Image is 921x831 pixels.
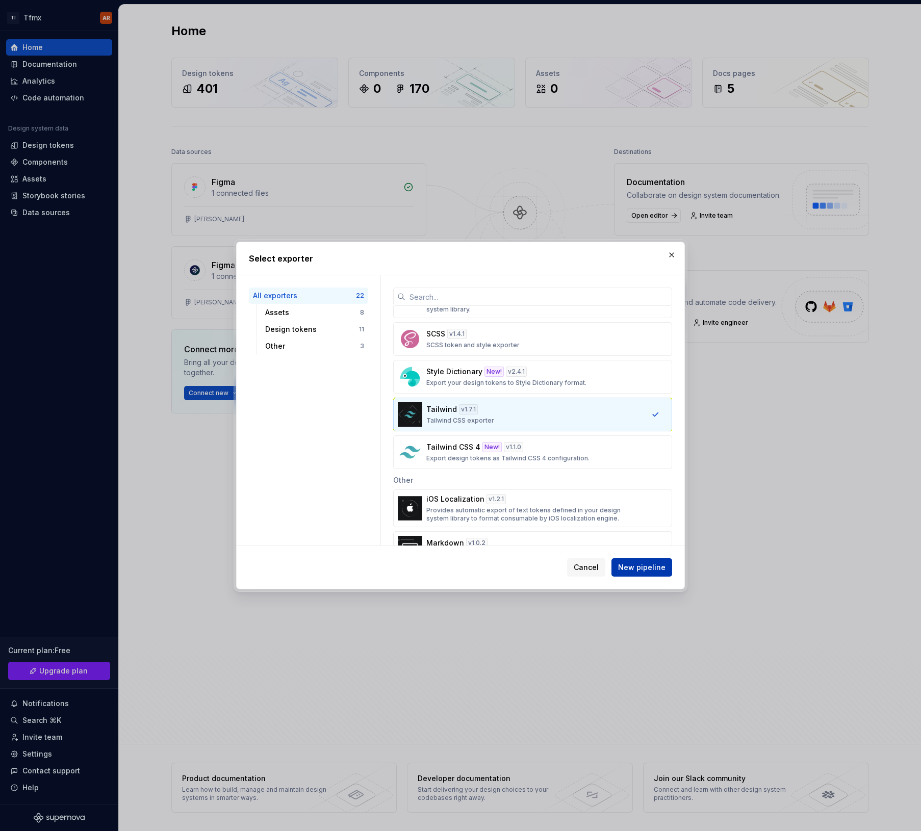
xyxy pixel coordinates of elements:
[261,304,368,321] button: Assets8
[265,324,359,334] div: Design tokens
[484,367,504,377] div: New!
[426,494,484,504] p: iOS Localization
[426,341,520,349] p: SCSS token and style exporter
[265,307,360,318] div: Assets
[393,435,672,469] button: Tailwind CSS 4New!v1.1.0Export design tokens as Tailwind CSS 4 configuration.
[426,454,590,462] p: Export design tokens as Tailwind CSS 4 configuration.
[466,538,488,548] div: v 1.0.2
[393,322,672,356] button: SCSSv1.4.1SCSS token and style exporter
[504,442,523,452] div: v 1.1.0
[261,321,368,337] button: Design tokens11
[261,338,368,354] button: Other3
[482,442,502,452] div: New!
[487,494,506,504] div: v 1.2.1
[393,398,672,431] button: Tailwindv1.7.1Tailwind CSS exporter
[393,489,672,527] button: iOS Localizationv1.2.1Provides automatic export of text tokens defined in your design system libr...
[426,379,586,387] p: Export your design tokens to Style Dictionary format.
[618,562,666,573] span: New pipeline
[611,558,672,577] button: New pipeline
[265,341,360,351] div: Other
[426,506,633,523] p: Provides automatic export of text tokens defined in your design system library to format consumab...
[253,291,356,301] div: All exporters
[360,342,364,350] div: 3
[447,329,467,339] div: v 1.4.1
[567,558,605,577] button: Cancel
[360,308,364,317] div: 8
[249,288,368,304] button: All exporters22
[426,404,457,414] p: Tailwind
[426,442,480,452] p: Tailwind CSS 4
[426,367,482,377] p: Style Dictionary
[393,531,672,565] button: Markdownv1.0.2Markdown Exporter
[426,329,445,339] p: SCSS
[506,367,527,377] div: v 2.4.1
[249,252,672,265] h2: Select exporter
[574,562,599,573] span: Cancel
[393,469,672,489] div: Other
[356,292,364,300] div: 22
[426,538,464,548] p: Markdown
[405,288,672,306] input: Search...
[359,325,364,333] div: 11
[459,404,478,414] div: v 1.7.1
[426,417,494,425] p: Tailwind CSS exporter
[393,360,672,394] button: Style DictionaryNew!v2.4.1Export your design tokens to Style Dictionary format.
